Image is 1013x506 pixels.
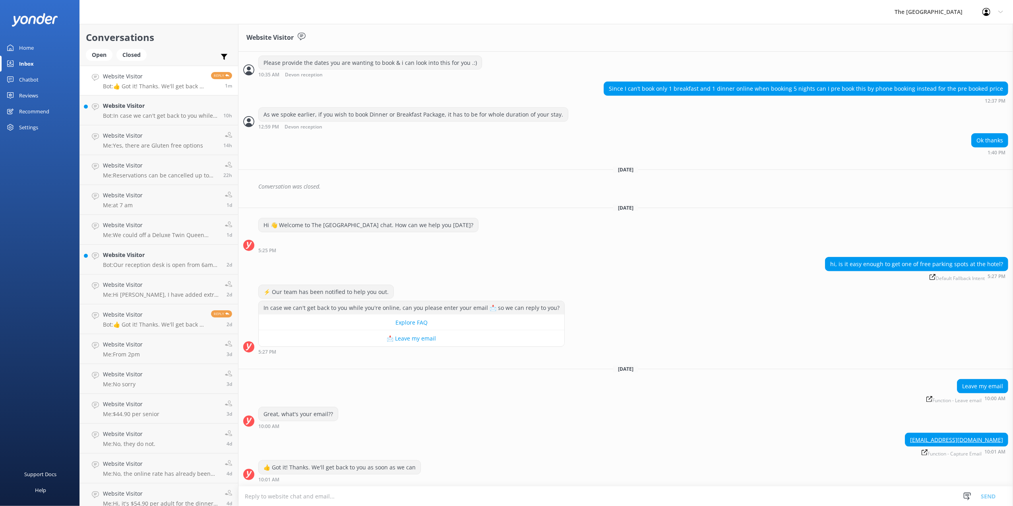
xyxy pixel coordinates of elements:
[80,215,238,245] a: Website VisitorMe:We could off a Deluxe Twin Queen Studio Room. Should you wish to book please ei...
[211,72,232,79] span: Reply
[258,247,478,253] div: 05:25pm 07-Aug-2025 (UTC +12:00) Pacific/Auckland
[103,72,205,81] h4: Website Visitor
[103,340,143,349] h4: Website Visitor
[258,72,482,78] div: 10:35am 30-Jul-2025 (UTC +12:00) Pacific/Auckland
[258,423,338,429] div: 10:00am 11-Aug-2025 (UTC +12:00) Pacific/Auckland
[905,449,1008,456] div: 10:01am 11-Aug-2025 (UTC +12:00) Pacific/Auckland
[258,477,279,482] strong: 10:01 AM
[103,459,219,468] h4: Website Visitor
[80,66,238,95] a: Website VisitorBot:👍 Got it! Thanks. We'll get back to you as soon as we canReply1m
[223,172,232,179] span: 11:54am 10-Aug-2025 (UTC +12:00) Pacific/Auckland
[80,125,238,155] a: Website VisitorMe:Yes, there are Gluten free options14h
[80,245,238,274] a: Website VisitorBot:Our reception desk is open from 6am until 11.30pm daily. After hours we have a...
[258,124,568,130] div: 12:59pm 30-Jul-2025 (UTC +12:00) Pacific/Auckland
[285,125,322,130] span: Devon reception
[12,13,58,26] img: yonder-white-logo.png
[80,394,238,424] a: Website VisitorMe:$44.90 per senior3d
[103,400,159,409] h4: Website Visitor
[930,274,985,281] span: Default Fallback Intent
[80,274,238,304] a: Website VisitorMe:Hi [PERSON_NAME], I have added extra 3 adults in your booking and now it is at ...
[103,440,155,448] p: Me: No, they do not.
[103,261,221,269] p: Bot: Our reception desk is open from 6am until 11.30pm daily. After hours we have a night [PERSON...
[103,321,205,328] p: Bot: 👍 Got it! Thanks. We'll get back to you as soon as we can
[103,142,203,149] p: Me: Yes, there are Gluten free options
[922,450,982,456] span: Function - Capture Email
[80,334,238,364] a: Website VisitorMe:From 2pm3d
[227,261,232,268] span: 06:33pm 08-Aug-2025 (UTC +12:00) Pacific/Auckland
[957,379,1008,393] div: Leave my email
[972,134,1008,147] div: Ok thanks
[80,155,238,185] a: Website VisitorMe:Reservations can be cancelled up to 2pm the day prior to arrival.22h
[86,30,232,45] h2: Conversations
[225,82,232,89] span: 10:01am 11-Aug-2025 (UTC +12:00) Pacific/Auckland
[259,108,568,121] div: As we spoke earlier, if you wish to book Dinner or Breakfast Package, it has to be for whole dura...
[103,161,217,170] h4: Website Visitor
[227,232,232,238] span: 11:55am 09-Aug-2025 (UTC +12:00) Pacific/Auckland
[227,291,232,298] span: 06:15pm 08-Aug-2025 (UTC +12:00) Pacific/Auckland
[103,370,143,379] h4: Website Visitor
[227,351,232,358] span: 06:50am 08-Aug-2025 (UTC +12:00) Pacific/Auckland
[80,424,238,453] a: Website VisitorMe:No, they do not.4d
[227,381,232,387] span: 06:50am 08-Aug-2025 (UTC +12:00) Pacific/Auckland
[103,381,143,388] p: Me: No sorry
[258,349,565,354] div: 05:27pm 07-Aug-2025 (UTC +12:00) Pacific/Auckland
[19,119,38,135] div: Settings
[103,470,219,477] p: Me: No, the online rate has already been discounted.
[103,411,159,418] p: Me: $44.90 per senior
[103,101,217,110] h4: Website Visitor
[86,49,112,61] div: Open
[103,310,205,319] h4: Website Visitor
[103,221,219,230] h4: Website Visitor
[103,291,219,298] p: Me: Hi [PERSON_NAME], I have added extra 3 adults in your booking and now it is at 6pm [DATE] for...
[243,180,1008,193] div: 2025-08-03T23:02:24.864
[604,98,1008,103] div: 12:37pm 30-Jul-2025 (UTC +12:00) Pacific/Auckland
[985,99,1005,103] strong: 12:37 PM
[258,125,279,130] strong: 12:59 PM
[103,251,221,259] h4: Website Visitor
[223,112,232,119] span: 11:23pm 10-Aug-2025 (UTC +12:00) Pacific/Auckland
[19,40,34,56] div: Home
[259,218,478,232] div: Hi 👋 Welcome to The [GEOGRAPHIC_DATA] chat. How can we help you [DATE]?
[103,191,143,200] h4: Website Visitor
[35,482,46,498] div: Help
[103,489,219,498] h4: Website Visitor
[246,33,294,43] h3: Website Visitor
[988,274,1005,281] strong: 5:27 PM
[103,172,217,179] p: Me: Reservations can be cancelled up to 2pm the day prior to arrival.
[116,50,151,59] a: Closed
[988,150,1005,155] strong: 1:40 PM
[80,364,238,394] a: Website VisitorMe:No sorry3d
[80,453,238,483] a: Website VisitorMe:No, the online rate has already been discounted.4d
[258,72,279,78] strong: 10:35 AM
[103,83,205,90] p: Bot: 👍 Got it! Thanks. We'll get back to you as soon as we can
[227,202,232,208] span: 05:59am 10-Aug-2025 (UTC +12:00) Pacific/Auckland
[604,82,1008,95] div: Since I can’t book only 1 breakfast and 1 dinner online when booking 5 nights can I pre book this...
[103,351,143,358] p: Me: From 2pm
[258,180,1008,193] div: Conversation was closed.
[613,166,638,173] span: [DATE]
[971,150,1008,155] div: 01:40pm 30-Jul-2025 (UTC +12:00) Pacific/Auckland
[19,56,34,72] div: Inbox
[258,350,276,354] strong: 5:27 PM
[227,440,232,447] span: 11:29pm 06-Aug-2025 (UTC +12:00) Pacific/Auckland
[825,273,1008,281] div: 05:27pm 07-Aug-2025 (UTC +12:00) Pacific/Auckland
[19,88,38,103] div: Reviews
[258,424,279,429] strong: 10:00 AM
[103,280,219,289] h4: Website Visitor
[223,142,232,149] span: 07:59pm 10-Aug-2025 (UTC +12:00) Pacific/Auckland
[259,407,338,421] div: Great, what's your email??
[258,477,421,482] div: 10:01am 11-Aug-2025 (UTC +12:00) Pacific/Auckland
[613,204,638,211] span: [DATE]
[924,395,1008,403] div: 10:00am 11-Aug-2025 (UTC +12:00) Pacific/Auckland
[926,396,982,403] span: Function - Leave email
[19,103,49,119] div: Recommend
[227,470,232,477] span: 10:45pm 06-Aug-2025 (UTC +12:00) Pacific/Auckland
[25,466,57,482] div: Support Docs
[103,202,143,209] p: Me: at 7 am
[258,248,276,253] strong: 5:25 PM
[984,396,1005,403] strong: 10:00 AM
[19,72,39,88] div: Chatbot
[613,366,638,372] span: [DATE]
[80,95,238,125] a: Website VisitorBot:In case we can't get back to you while you're online, can you please enter you...
[259,301,564,315] div: In case we can't get back to you while you're online, can you please enter your email 📩 so we can...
